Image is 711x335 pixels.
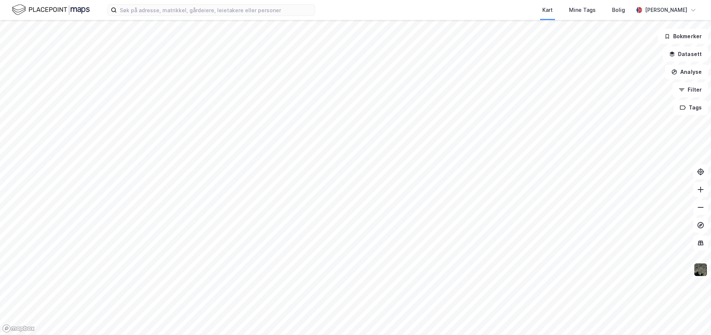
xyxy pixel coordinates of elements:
[612,6,625,14] div: Bolig
[674,299,711,335] iframe: Chat Widget
[645,6,687,14] div: [PERSON_NAME]
[542,6,553,14] div: Kart
[117,4,315,16] input: Søk på adresse, matrikkel, gårdeiere, leietakere eller personer
[569,6,596,14] div: Mine Tags
[12,3,90,16] img: logo.f888ab2527a4732fd821a326f86c7f29.svg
